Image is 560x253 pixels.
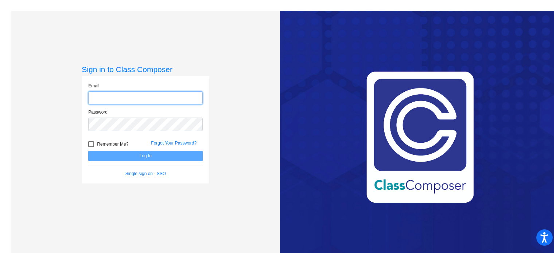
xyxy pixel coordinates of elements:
[82,65,209,74] h3: Sign in to Class Composer
[151,141,197,146] a: Forgot Your Password?
[88,151,203,161] button: Log In
[88,109,108,115] label: Password
[125,171,166,176] a: Single sign on - SSO
[97,140,128,149] span: Remember Me?
[88,83,99,89] label: Email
